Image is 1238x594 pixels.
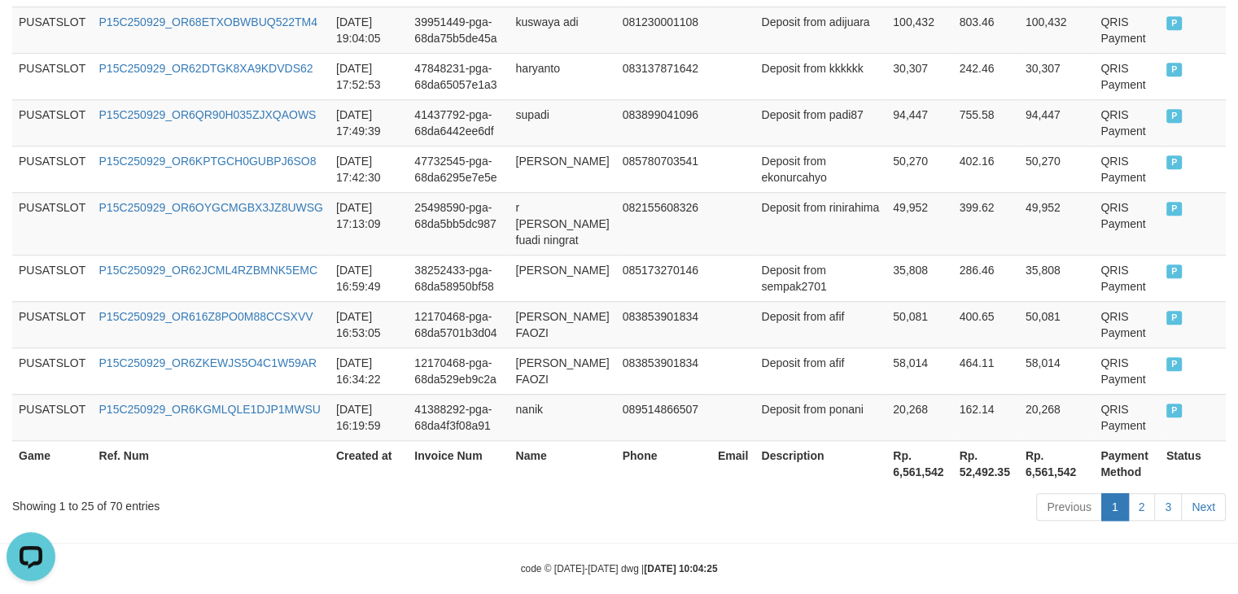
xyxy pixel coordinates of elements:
a: 1 [1101,493,1129,521]
td: 50,270 [1019,146,1094,192]
span: PAID [1166,404,1183,417]
th: Status [1160,440,1226,487]
td: 35,808 [1019,255,1094,301]
span: PAID [1166,109,1183,123]
td: Deposit from kkkkkk [755,53,886,99]
a: P15C250929_OR62JCML4RZBMNK5EMC [99,264,317,277]
td: 41437792-pga-68da6442ee6df [408,99,509,146]
td: 50,081 [1019,301,1094,347]
td: [DATE] 16:19:59 [330,394,408,440]
th: Rp. 52,492.35 [952,440,1018,487]
td: PUSATSLOT [12,53,93,99]
td: PUSATSLOT [12,99,93,146]
a: Next [1181,493,1226,521]
td: 94,447 [1019,99,1094,146]
td: 083853901834 [616,301,711,347]
a: P15C250929_OR6KPTGCH0GUBPJ6SO8 [99,155,317,168]
td: 081230001108 [616,7,711,53]
td: Deposit from padi87 [755,99,886,146]
td: PUSATSLOT [12,192,93,255]
td: 755.58 [952,99,1018,146]
td: 20,268 [886,394,952,440]
td: PUSATSLOT [12,301,93,347]
td: Deposit from ponani [755,394,886,440]
td: 085173270146 [616,255,711,301]
th: Phone [616,440,711,487]
td: 100,432 [1019,7,1094,53]
td: PUSATSLOT [12,255,93,301]
a: P15C250929_OR62DTGK8XA9KDVDS62 [99,62,313,75]
td: 49,952 [886,192,952,255]
td: Deposit from adijuara [755,7,886,53]
td: 082155608326 [616,192,711,255]
td: QRIS Payment [1094,255,1159,301]
td: 400.65 [952,301,1018,347]
td: QRIS Payment [1094,347,1159,394]
td: 242.46 [952,53,1018,99]
td: 100,432 [886,7,952,53]
td: PUSATSLOT [12,394,93,440]
td: 402.16 [952,146,1018,192]
td: 20,268 [1019,394,1094,440]
th: Rp. 6,561,542 [886,440,952,487]
td: 50,270 [886,146,952,192]
td: 464.11 [952,347,1018,394]
td: 38252433-pga-68da58950bf58 [408,255,509,301]
td: 58,014 [886,347,952,394]
a: 2 [1128,493,1156,521]
td: 083853901834 [616,347,711,394]
th: Game [12,440,93,487]
span: PAID [1166,264,1183,278]
a: P15C250929_OR6OYGCMGBX3JZ8UWSG [99,201,323,214]
td: [DATE] 17:13:09 [330,192,408,255]
td: 58,014 [1019,347,1094,394]
span: PAID [1166,311,1183,325]
td: 49,952 [1019,192,1094,255]
td: 12170468-pga-68da529eb9c2a [408,347,509,394]
td: Deposit from afif [755,301,886,347]
td: [PERSON_NAME] [509,255,615,301]
th: Invoice Num [408,440,509,487]
td: [DATE] 16:53:05 [330,301,408,347]
td: PUSATSLOT [12,146,93,192]
td: 083137871642 [616,53,711,99]
td: [DATE] 17:49:39 [330,99,408,146]
span: PAID [1166,155,1183,169]
td: kuswaya adi [509,7,615,53]
td: [DATE] 16:59:49 [330,255,408,301]
td: 47732545-pga-68da6295e7e5e [408,146,509,192]
td: 803.46 [952,7,1018,53]
td: 30,307 [886,53,952,99]
td: [DATE] 17:42:30 [330,146,408,192]
button: Open LiveChat chat widget [7,7,55,55]
td: haryanto [509,53,615,99]
td: QRIS Payment [1094,53,1159,99]
td: 162.14 [952,394,1018,440]
td: Deposit from sempak2701 [755,255,886,301]
a: P15C250929_OR6QR90H035ZJXQAOWS [99,108,317,121]
td: 085780703541 [616,146,711,192]
small: code © [DATE]-[DATE] dwg | [521,563,718,574]
a: 3 [1154,493,1182,521]
td: 35,808 [886,255,952,301]
a: P15C250929_OR68ETXOBWBUQ522TM4 [99,15,317,28]
td: PUSATSLOT [12,347,93,394]
strong: [DATE] 10:04:25 [644,563,717,574]
td: [PERSON_NAME] FAOZI [509,301,615,347]
th: Email [711,440,755,487]
th: Description [755,440,886,487]
td: 089514866507 [616,394,711,440]
a: P15C250929_OR6ZKEWJS5O4C1W59AR [99,356,317,369]
th: Name [509,440,615,487]
td: QRIS Payment [1094,99,1159,146]
a: Previous [1036,493,1101,521]
td: 41388292-pga-68da4f3f08a91 [408,394,509,440]
td: [DATE] 16:34:22 [330,347,408,394]
th: Created at [330,440,408,487]
td: QRIS Payment [1094,7,1159,53]
td: 50,081 [886,301,952,347]
span: PAID [1166,202,1183,216]
td: 30,307 [1019,53,1094,99]
td: QRIS Payment [1094,301,1159,347]
td: 12170468-pga-68da5701b3d04 [408,301,509,347]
